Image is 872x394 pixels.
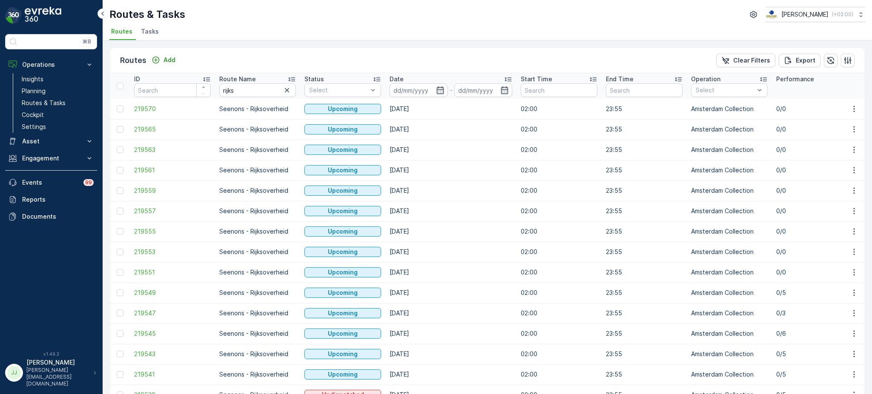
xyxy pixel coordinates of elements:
[516,344,602,364] td: 02:00
[304,226,381,237] button: Upcoming
[516,303,602,323] td: 02:00
[304,186,381,196] button: Upcoming
[687,262,772,283] td: Amsterdam Collection
[304,267,381,277] button: Upcoming
[602,221,687,242] td: 23:55
[18,121,97,133] a: Settings
[215,180,300,201] td: Seenons - Rijksoverheid
[328,288,358,297] p: Upcoming
[22,212,94,221] p: Documents
[766,10,778,19] img: basis-logo_rgb2x.png
[26,358,89,367] p: [PERSON_NAME]
[516,180,602,201] td: 02:00
[134,207,211,215] span: 219557
[687,160,772,180] td: Amsterdam Collection
[117,248,123,255] div: Toggle Row Selected
[117,310,123,317] div: Toggle Row Selected
[22,60,80,69] p: Operations
[385,344,516,364] td: [DATE]
[602,201,687,221] td: 23:55
[687,180,772,201] td: Amsterdam Collection
[328,186,358,195] p: Upcoming
[602,364,687,385] td: 23:55
[304,369,381,380] button: Upcoming
[304,124,381,134] button: Upcoming
[22,154,80,163] p: Engagement
[134,105,211,113] a: 219570
[5,191,97,208] a: Reports
[385,364,516,385] td: [DATE]
[687,283,772,303] td: Amsterdam Collection
[385,201,516,221] td: [DATE]
[772,140,857,160] td: 0/0
[602,303,687,323] td: 23:55
[22,87,46,95] p: Planning
[385,221,516,242] td: [DATE]
[328,329,358,338] p: Upcoming
[22,99,66,107] p: Routes & Tasks
[385,283,516,303] td: [DATE]
[687,99,772,119] td: Amsterdam Collection
[696,86,754,94] p: Select
[5,351,97,357] span: v 1.49.3
[328,370,358,379] p: Upcoming
[134,329,211,338] span: 219545
[25,7,61,24] img: logo_dark-DEwI_e13.png
[134,248,211,256] span: 219553
[602,262,687,283] td: 23:55
[134,83,211,97] input: Search
[22,137,80,146] p: Asset
[134,370,211,379] span: 219541
[117,167,123,174] div: Toggle Row Selected
[117,351,123,357] div: Toggle Row Selected
[385,99,516,119] td: [DATE]
[117,228,123,235] div: Toggle Row Selected
[215,221,300,242] td: Seenons - Rijksoverheid
[516,364,602,385] td: 02:00
[5,150,97,167] button: Engagement
[26,367,89,387] p: [PERSON_NAME][EMAIL_ADDRESS][DOMAIN_NAME]
[516,119,602,140] td: 02:00
[328,105,358,113] p: Upcoming
[148,55,179,65] button: Add
[772,221,857,242] td: 0/0
[687,221,772,242] td: Amsterdam Collection
[772,344,857,364] td: 0/5
[328,146,358,154] p: Upcoming
[385,119,516,140] td: [DATE]
[85,179,92,186] p: 99
[134,166,211,174] a: 219561
[117,269,123,276] div: Toggle Row Selected
[304,75,324,83] p: Status
[134,309,211,317] span: 219547
[328,207,358,215] p: Upcoming
[516,140,602,160] td: 02:00
[120,54,146,66] p: Routes
[304,104,381,114] button: Upcoming
[134,125,211,134] span: 219565
[134,227,211,236] a: 219555
[602,119,687,140] td: 23:55
[134,288,211,297] a: 219549
[163,56,175,64] p: Add
[733,56,770,65] p: Clear Filters
[5,133,97,150] button: Asset
[385,323,516,344] td: [DATE]
[772,180,857,201] td: 0/0
[328,248,358,256] p: Upcoming
[5,7,22,24] img: logo
[5,358,97,387] button: JJ[PERSON_NAME][PERSON_NAME][EMAIL_ADDRESS][DOMAIN_NAME]
[328,350,358,358] p: Upcoming
[22,178,78,187] p: Events
[521,75,552,83] p: Start Time
[516,323,602,344] td: 02:00
[385,262,516,283] td: [DATE]
[18,109,97,121] a: Cockpit
[772,242,857,262] td: 0/0
[602,323,687,344] td: 23:55
[117,106,123,112] div: Toggle Row Selected
[134,146,211,154] span: 219563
